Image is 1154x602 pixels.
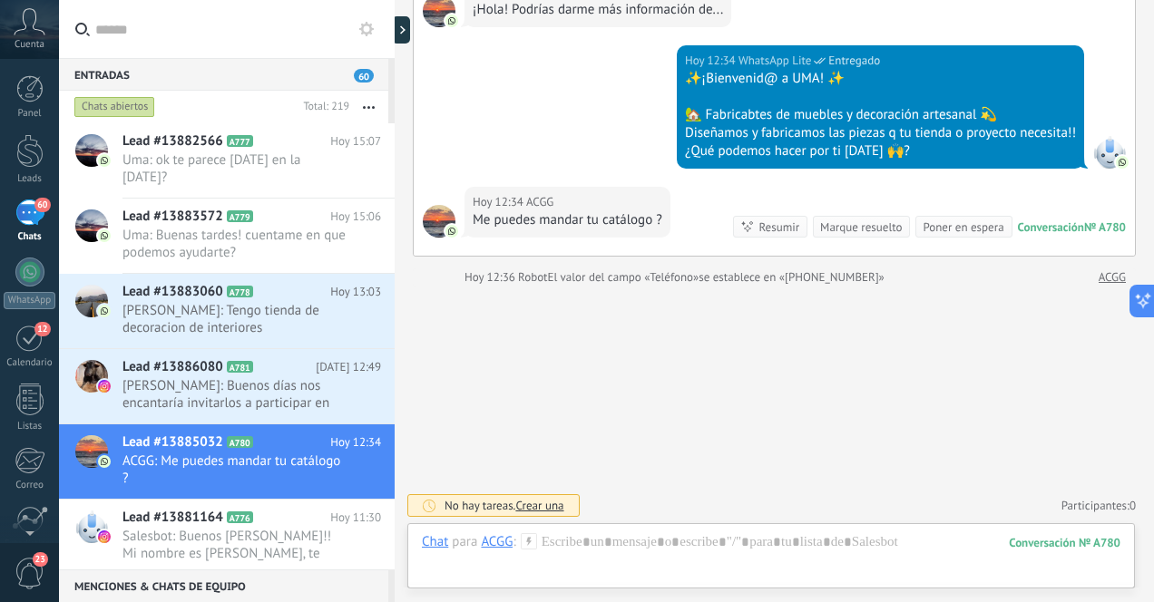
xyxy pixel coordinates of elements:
[98,154,111,167] img: com.amocrm.amocrmwa.svg
[685,142,1076,160] div: ¿Qué podemos hacer por ti [DATE] 🙌?
[465,268,518,286] div: Hoy 12:36
[316,358,381,376] span: [DATE] 12:49
[34,322,50,336] span: 12
[4,292,55,309] div: WhatsApp
[98,229,111,242] img: com.amocrm.amocrmwa.svg
[296,98,349,116] div: Total: 219
[828,52,880,70] span: Entregado
[685,106,1076,124] div: 🏡 Fabricabtes de muebles y decoración artesanal 💫
[820,218,902,236] div: Marque resuelto
[4,108,56,120] div: Panel
[445,15,458,27] img: com.amocrm.amocrmwa.svg
[685,52,738,70] div: Hoy 12:34
[122,452,347,487] span: ACGG: Me puedes mandar tu catálogo ?
[445,498,564,513] div: No hay tareas.
[758,218,799,236] div: Resumir
[685,70,1076,88] div: ✨¡Bienvenid@ a UMA! ✨
[1084,219,1126,235] div: № A780
[98,380,111,393] img: instagram.svg
[227,361,253,373] span: A781
[59,500,395,574] a: Lead #13881164 A776 Hoy 11:30 Salesbot: Buenos [PERSON_NAME]!! Mi nombre es [PERSON_NAME], te env...
[59,349,395,423] a: Lead #13886080 A781 [DATE] 12:49 [PERSON_NAME]: Buenos días nos encantaría invitarlos a participa...
[122,227,347,261] span: Uma: Buenas tardes! cuentame en que podemos ayudarte?
[1009,535,1120,550] div: 780
[122,302,347,336] span: [PERSON_NAME]: Tengo tienda de decoracion de interiores
[98,305,111,317] img: com.amocrm.amocrmwa.svg
[227,436,253,448] span: A780
[59,199,395,273] a: Lead #13883572 A779 Hoy 15:06 Uma: Buenas tardes! cuentame en que podemos ayudarte?
[445,225,458,238] img: com.amocrm.amocrmwa.svg
[1018,219,1084,235] div: Conversación
[1099,268,1126,286] a: ACGG
[122,528,347,562] span: Salesbot: Buenos [PERSON_NAME]!! Mi nombre es [PERSON_NAME], te envío info al WhatsApp
[227,286,253,297] span: A778
[33,552,48,567] span: 23
[4,480,56,491] div: Correo
[481,533,513,549] div: ACGG
[122,283,223,301] span: Lead #13883060
[59,424,395,499] a: Lead #13885032 A780 Hoy 12:34 ACGG: Me puedes mandar tu catálogo ?
[122,208,223,226] span: Lead #13883572
[354,69,374,83] span: 60
[98,530,111,543] img: instagram.svg
[699,268,885,286] span: se establece en «[PHONE_NUMBER]»
[515,498,563,513] span: Crear una
[330,433,381,451] span: Hoy 12:34
[473,211,662,229] div: Me puedes mandar tu catálogo ?
[1130,498,1136,513] span: 0
[15,39,44,51] span: Cuenta
[59,58,388,91] div: Entradas
[122,377,347,412] span: [PERSON_NAME]: Buenos días nos encantaría invitarlos a participar en Habitat Expo 2026, llevamos ...
[74,96,155,118] div: Chats abiertos
[1061,498,1136,513] a: Participantes:0
[59,569,388,602] div: Menciones & Chats de equipo
[392,16,410,44] div: Mostrar
[122,509,223,527] span: Lead #13881164
[548,268,699,286] span: El valor del campo «Teléfono»
[1116,156,1129,169] img: com.amocrm.amocrmwa.svg
[738,52,811,70] span: WhatsApp Lite
[4,231,56,243] div: Chats
[513,533,515,551] span: :
[59,123,395,198] a: Lead #13882566 A777 Hoy 15:07 Uma: ok te parece [DATE] en la [DATE]?
[4,357,56,369] div: Calendario
[227,210,253,222] span: A779
[923,218,1003,236] div: Poner en espera
[330,132,381,150] span: Hoy 15:07
[98,455,111,468] img: com.amocrm.amocrmwa.svg
[4,421,56,432] div: Listas
[1093,136,1126,169] span: WhatsApp Lite
[227,135,253,147] span: A777
[526,193,553,211] span: ACGG
[330,208,381,226] span: Hoy 15:06
[685,124,1076,142] div: Diseñamos y fabricamos las piezas q tu tienda o proyecto necesita!!
[330,283,381,301] span: Hoy 13:03
[122,358,223,376] span: Lead #13886080
[122,151,347,186] span: Uma: ok te parece [DATE] en la [DATE]?
[349,91,388,123] button: Más
[330,509,381,527] span: Hoy 11:30
[122,433,223,451] span: Lead #13885032
[518,269,547,285] span: Robot
[227,511,253,523] span: A776
[34,198,50,212] span: 60
[473,193,526,211] div: Hoy 12:34
[122,132,223,150] span: Lead #13882566
[59,274,395,348] a: Lead #13883060 A778 Hoy 13:03 [PERSON_NAME]: Tengo tienda de decoracion de interiores
[452,533,477,551] span: para
[4,173,56,185] div: Leads
[473,1,723,19] div: ¡Hola! Podrías darme más información de...
[423,205,455,238] span: ACGG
